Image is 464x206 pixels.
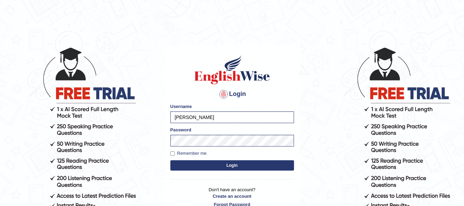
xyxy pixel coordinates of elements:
[170,103,192,110] label: Username
[170,160,294,171] button: Login
[170,151,175,156] input: Remember me
[170,150,207,157] label: Remember me
[170,127,191,133] label: Password
[170,193,294,199] a: Create an account
[193,54,271,85] img: Logo of English Wise sign in for intelligent practice with AI
[170,89,294,100] h4: Login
